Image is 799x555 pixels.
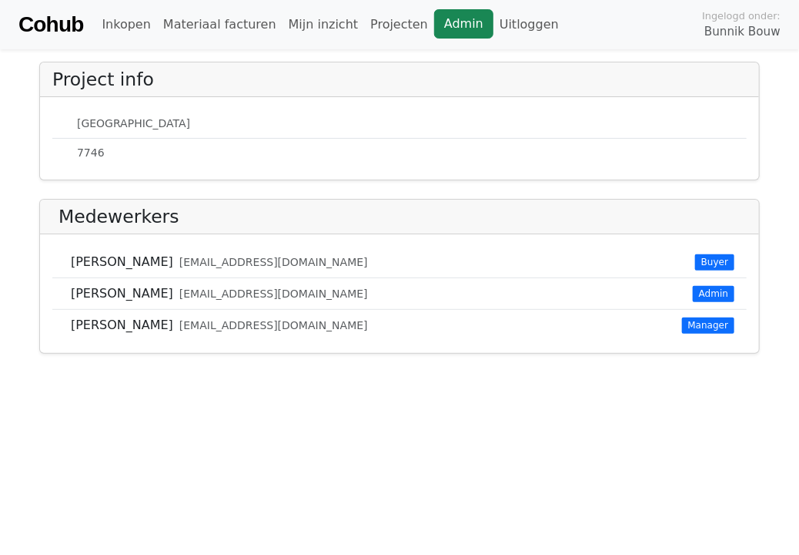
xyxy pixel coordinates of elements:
[693,286,734,301] span: Admin
[179,318,368,334] small: [EMAIL_ADDRESS][DOMAIN_NAME]
[157,9,282,40] a: Materiaal facturen
[52,69,154,90] h4: Project info
[18,6,83,43] a: Cohub
[59,206,179,227] h4: Medewerkers
[71,253,173,271] span: [PERSON_NAME]
[682,318,734,333] span: Manager
[702,8,781,23] span: Ingelogd onder:
[493,9,565,40] a: Uitloggen
[71,284,173,303] span: [PERSON_NAME]
[71,316,173,335] span: [PERSON_NAME]
[704,23,781,41] span: Bunnik Bouw
[179,254,368,271] small: [EMAIL_ADDRESS][DOMAIN_NAME]
[695,254,734,270] span: Buyer
[95,9,156,40] a: Inkopen
[434,9,493,39] a: Admin
[179,286,368,302] small: [EMAIL_ADDRESS][DOMAIN_NAME]
[77,116,190,132] small: [GEOGRAPHIC_DATA]
[364,9,434,40] a: Projecten
[77,145,105,161] small: 7746
[282,9,365,40] a: Mijn inzicht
